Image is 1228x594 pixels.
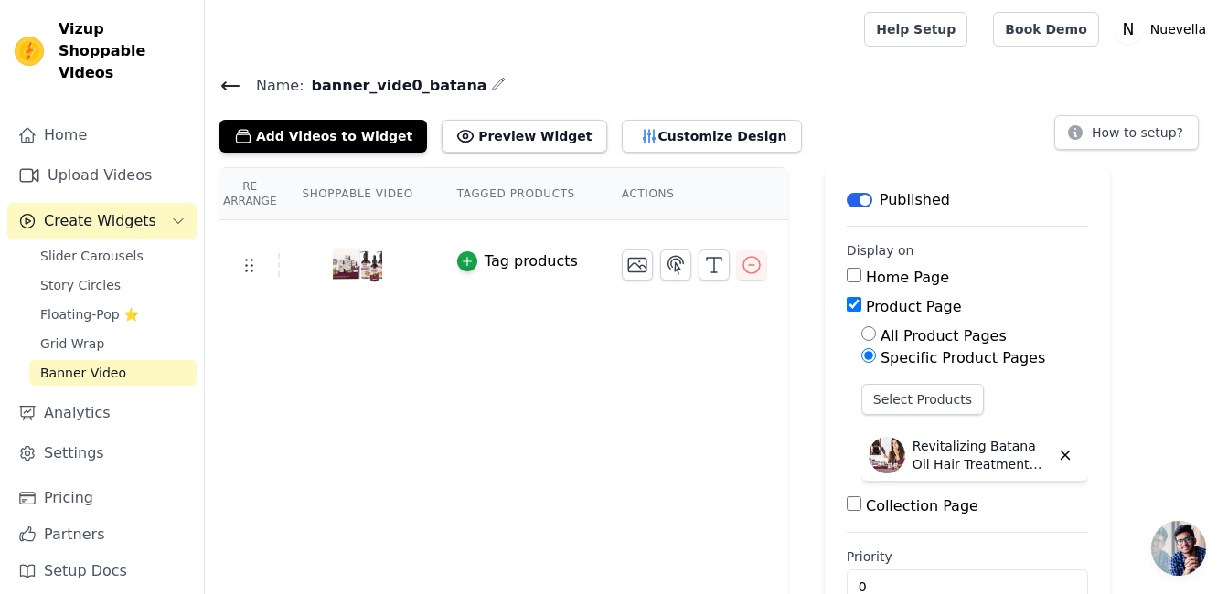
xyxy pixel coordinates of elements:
[1122,20,1134,38] text: N
[1143,13,1213,46] p: Nuevella
[1054,115,1199,150] button: How to setup?
[219,120,427,153] button: Add Videos to Widget
[600,168,788,220] th: Actions
[44,210,156,232] span: Create Widgets
[880,189,950,211] p: Published
[7,395,197,431] a: Analytics
[869,437,905,473] img: Revitalizing Batana Oil Hair Treatment Collection for Restoration
[29,331,197,356] a: Grid Wrap
[457,250,578,272] button: Tag products
[1114,13,1213,46] button: N Nuevella
[219,168,280,220] th: Re Arrange
[7,553,197,589] a: Setup Docs
[29,302,197,327] a: Floating-Pop ⭐
[304,75,487,97] span: banner_vide0_batana
[7,117,197,154] a: Home
[866,298,962,315] label: Product Page
[7,157,197,194] a: Upload Videos
[866,269,949,286] label: Home Page
[241,75,304,97] span: Name:
[7,435,197,472] a: Settings
[864,12,967,47] a: Help Setup
[7,480,197,516] a: Pricing
[622,249,653,281] button: Change Thumbnail
[40,276,121,294] span: Story Circles
[1050,440,1081,471] button: Delete widget
[29,272,197,298] a: Story Circles
[59,18,189,84] span: Vizup Shoppable Videos
[881,327,1007,345] label: All Product Pages
[7,203,197,239] button: Create Widgets
[40,334,104,353] span: Grid Wrap
[40,247,144,265] span: Slider Carousels
[881,349,1045,366] label: Specific Product Pages
[1151,521,1206,576] a: Open chat
[40,305,139,324] span: Floating-Pop ⭐
[442,120,606,153] button: Preview Widget
[847,547,1088,566] label: Priority
[491,73,506,98] div: Edit Name
[861,384,984,415] button: Select Products
[332,221,383,309] img: tn-e6245d78243f4bc294860af46723d937.png
[847,241,914,260] legend: Display on
[435,168,600,220] th: Tagged Products
[1054,128,1199,145] a: How to setup?
[40,364,126,382] span: Banner Video
[7,516,197,553] a: Partners
[15,37,44,66] img: Vizup
[29,360,197,386] a: Banner Video
[993,12,1098,47] a: Book Demo
[280,168,434,220] th: Shoppable Video
[913,437,1050,473] p: Revitalizing Batana Oil Hair Treatment Collection for Restoration
[29,243,197,269] a: Slider Carousels
[485,250,578,272] div: Tag products
[866,497,978,514] label: Collection Page
[622,120,802,153] button: Customize Design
